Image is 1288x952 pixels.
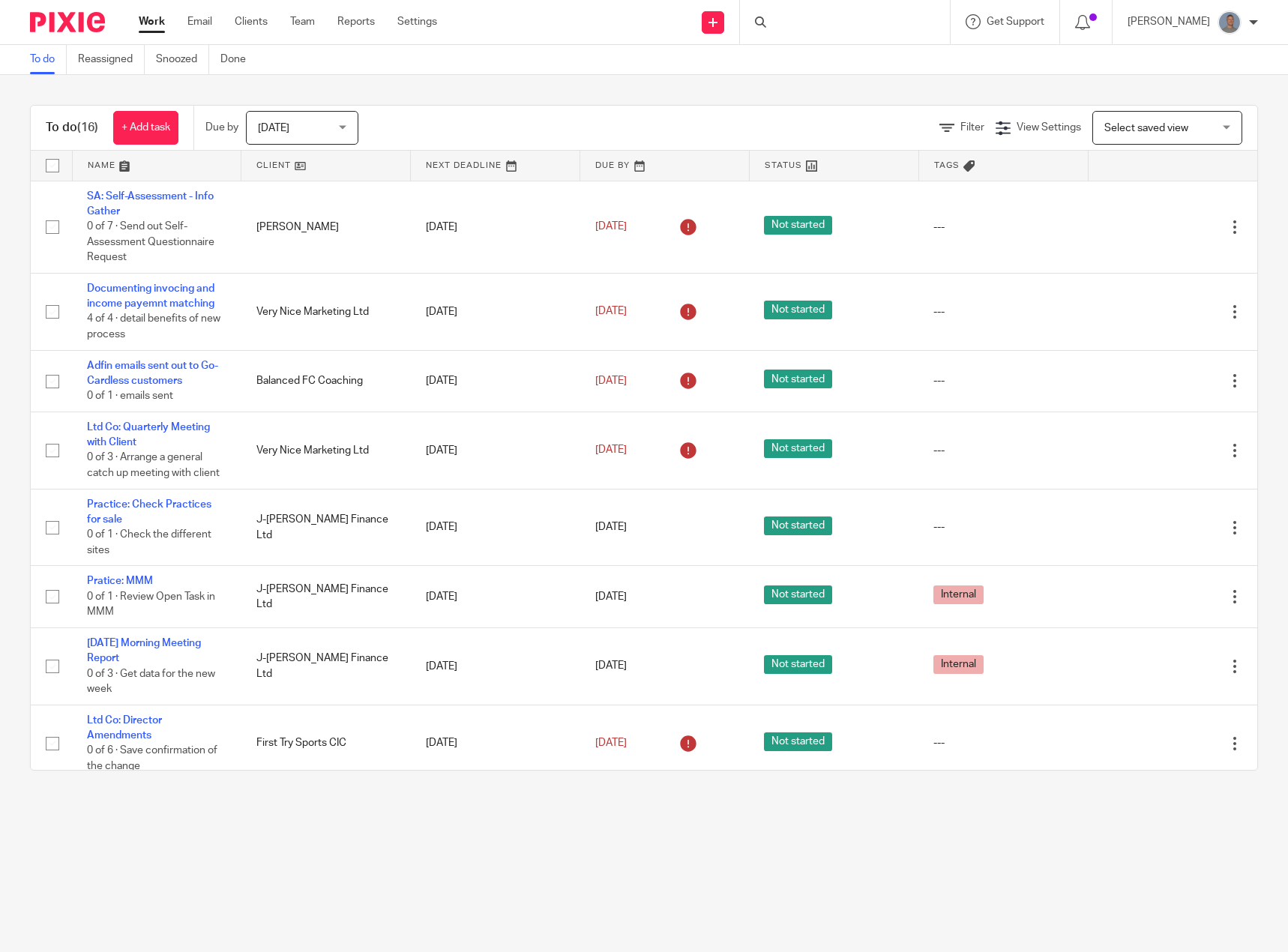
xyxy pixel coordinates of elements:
[87,576,153,586] a: Pratice: MMM
[156,45,209,74] a: Snoozed
[595,591,627,602] span: [DATE]
[87,669,215,695] span: 0 of 3 · Get data for the new week
[595,221,627,232] span: [DATE]
[933,220,1073,235] div: ---
[764,655,832,674] span: Not started
[987,16,1044,27] span: Get Support
[933,443,1073,458] div: ---
[241,489,411,566] td: J-[PERSON_NAME] Finance Ltd
[764,732,832,751] span: Not started
[933,519,1073,534] div: ---
[595,661,627,672] span: [DATE]
[87,591,215,618] span: 0 of 1 · Review Open Task in MMM
[411,273,580,350] td: [DATE]
[764,370,832,388] span: Not started
[87,453,220,479] span: 0 of 3 · Arrange a general catch up meeting with client
[764,439,832,458] span: Not started
[205,120,238,135] p: Due by
[87,361,218,386] a: Adfin emails sent out to Go-Cardless customers
[139,14,165,29] a: Work
[595,738,627,748] span: [DATE]
[113,111,178,145] a: + Add task
[933,585,984,604] span: Internal
[933,655,984,674] span: Internal
[764,301,832,319] span: Not started
[87,638,201,663] a: [DATE] Morning Meeting Report
[87,391,173,402] span: 0 of 1 · emails sent
[411,489,580,566] td: [DATE]
[87,715,162,741] a: Ltd Co: Director Amendments
[595,445,627,456] span: [DATE]
[933,304,1073,319] div: ---
[78,45,145,74] a: Reassigned
[1128,14,1210,29] p: [PERSON_NAME]
[187,14,212,29] a: Email
[87,221,214,262] span: 0 of 7 · Send out Self-Assessment Questionnaire Request
[411,705,580,782] td: [DATE]
[46,120,98,136] h1: To do
[764,516,832,535] span: Not started
[77,121,98,133] span: (16)
[258,123,289,133] span: [DATE]
[1017,122,1081,133] span: View Settings
[1104,123,1188,133] span: Select saved view
[241,705,411,782] td: First Try Sports CIC
[595,307,627,317] span: [DATE]
[337,14,375,29] a: Reports
[87,530,211,556] span: 0 of 1 · Check the different sites
[235,14,268,29] a: Clients
[397,14,437,29] a: Settings
[87,283,214,309] a: Documenting invocing and income payemnt matching
[241,627,411,705] td: J-[PERSON_NAME] Finance Ltd
[933,373,1073,388] div: ---
[220,45,257,74] a: Done
[87,191,214,217] a: SA: Self-Assessment - Info Gather
[595,522,627,532] span: [DATE]
[933,735,1073,750] div: ---
[960,122,984,133] span: Filter
[411,412,580,489] td: [DATE]
[290,14,315,29] a: Team
[595,376,627,386] span: [DATE]
[87,314,220,340] span: 4 of 4 · detail benefits of new process
[1218,10,1242,34] img: James%20Headshot.png
[764,216,832,235] span: Not started
[87,422,210,448] a: Ltd Co: Quarterly Meeting with Client
[241,412,411,489] td: Very Nice Marketing Ltd
[411,627,580,705] td: [DATE]
[30,45,67,74] a: To do
[241,566,411,627] td: J-[PERSON_NAME] Finance Ltd
[87,746,217,772] span: 0 of 6 · Save confirmation of the change
[764,585,832,604] span: Not started
[411,350,580,412] td: [DATE]
[411,181,580,273] td: [DATE]
[241,181,411,273] td: [PERSON_NAME]
[30,12,105,32] img: Pixie
[411,566,580,627] td: [DATE]
[241,273,411,350] td: Very Nice Marketing Ltd
[87,499,211,525] a: Practice: Check Practices for sale
[241,350,411,412] td: Balanced FC Coaching
[934,161,960,169] span: Tags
